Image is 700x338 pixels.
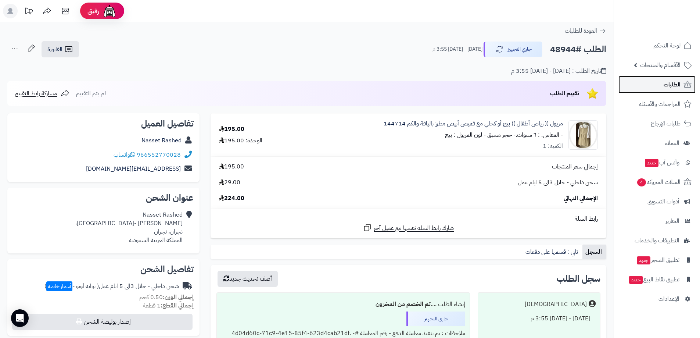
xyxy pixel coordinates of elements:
[219,194,244,203] span: 224.00
[163,293,194,302] strong: إجمالي الوزن:
[46,281,72,291] span: أسعار خاصة
[618,271,696,288] a: تطبيق نقاط البيعجديد
[86,164,181,173] a: [EMAIL_ADDRESS][DOMAIN_NAME]
[653,40,681,51] span: لوحة التحكم
[658,294,679,304] span: الإعدادات
[432,46,482,53] small: [DATE] - [DATE] 3:55 م
[582,245,606,259] a: السجل
[75,211,183,244] div: Nasset Rashed [PERSON_NAME] -[GEOGRAPHIC_DATA]، نجران، نجران المملكة العربية السعودية
[618,173,696,191] a: السلات المتروكة4
[664,79,681,90] span: الطلبات
[523,245,582,259] a: تابي : قسمها على دفعات
[618,193,696,210] a: أدوات التسويق
[565,26,597,35] span: العودة للطلبات
[518,178,598,187] span: شحن داخلي - خلال 3الى 5 ايام عمل
[636,177,681,187] span: السلات المتروكة
[618,154,696,171] a: وآتس آبجديد
[635,235,679,246] span: التطبيقات والخدمات
[665,216,679,226] span: التقارير
[44,282,179,291] div: شحن داخلي - خلال 3الى 5 ايام عمل
[218,271,278,287] button: أضف تحديث جديد
[618,251,696,269] a: تطبيق المتجرجديد
[376,300,431,309] b: تم الخصم من المخزون
[639,99,681,109] span: المراجعات والأسئلة
[665,138,679,148] span: العملاء
[482,312,596,326] div: [DATE] - [DATE] 3:55 م
[550,42,606,57] h2: الطلب #48944
[13,193,194,202] h2: عنوان الشحن
[651,118,681,129] span: طلبات الإرجاع
[161,301,194,310] strong: إجمالي القطع:
[511,67,606,75] div: تاريخ الطلب : [DATE] - [DATE] 3:55 م
[19,4,38,20] a: تحديثات المنصة
[219,136,262,145] div: الوحدة: 195.00
[647,196,679,207] span: أدوات التسويق
[550,89,579,98] span: تقييم الطلب
[213,215,603,223] div: رابط السلة
[363,223,454,232] a: شارك رابط السلة نفسها مع عميل آخر
[114,150,135,159] a: واتساب
[374,224,454,232] span: شارك رابط السلة نفسها مع عميل آخر
[650,19,693,34] img: logo-2.png
[47,45,62,54] span: الفاتورة
[219,178,240,187] span: 29.00
[102,4,117,18] img: ai-face.png
[569,120,597,150] img: 1753774187-IMG_1979-90x90.jpeg
[13,119,194,128] h2: تفاصيل العميل
[487,131,563,139] small: - المقاس. : ٦ سنوات.- حجز مسبق
[13,265,194,274] h2: تفاصيل الشحن
[141,136,182,145] a: Nasset Rashed
[564,194,598,203] span: الإجمالي النهائي
[221,297,465,312] div: إنشاء الطلب ....
[15,89,69,98] a: مشاركة رابط التقييم
[12,314,193,330] button: إصدار بوليصة الشحن
[11,309,29,327] div: Open Intercom Messenger
[628,274,679,285] span: تطبيق نقاط البيع
[406,312,465,326] div: جاري التجهيز
[618,290,696,308] a: الإعدادات
[543,142,563,150] div: الكمية: 1
[87,7,99,15] span: رفيق
[637,178,646,186] span: 4
[640,60,681,70] span: الأقسام والمنتجات
[384,120,563,128] a: مريول (( رياض أطفال )) بيج أو كحلي مع قميص أبيض مطرز بالياقة والكم 144714
[645,159,658,167] span: جديد
[525,300,587,309] div: [DEMOGRAPHIC_DATA]
[143,301,194,310] small: 1 قطعة
[565,26,606,35] a: العودة للطلبات
[139,293,194,302] small: 0.50 كجم
[618,232,696,249] a: التطبيقات والخدمات
[552,163,598,171] span: إجمالي سعر المنتجات
[637,256,650,264] span: جديد
[76,89,106,98] span: لم يتم التقييم
[618,37,696,54] a: لوحة التحكم
[636,255,679,265] span: تطبيق المتجر
[644,157,679,168] span: وآتس آب
[629,276,643,284] span: جديد
[219,125,244,134] div: 195.00
[42,41,79,57] a: الفاتورة
[557,274,600,283] h3: سجل الطلب
[618,95,696,113] a: المراجعات والأسئلة
[484,42,542,57] button: جاري التجهيز
[137,150,181,159] a: 966552770028
[618,115,696,132] a: طلبات الإرجاع
[219,163,244,171] span: 195.00
[618,212,696,230] a: التقارير
[618,76,696,93] a: الطلبات
[15,89,57,98] span: مشاركة رابط التقييم
[44,282,99,291] span: ( بوابة أوتو - )
[445,131,486,139] small: - لون المريول : بيج
[618,134,696,152] a: العملاء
